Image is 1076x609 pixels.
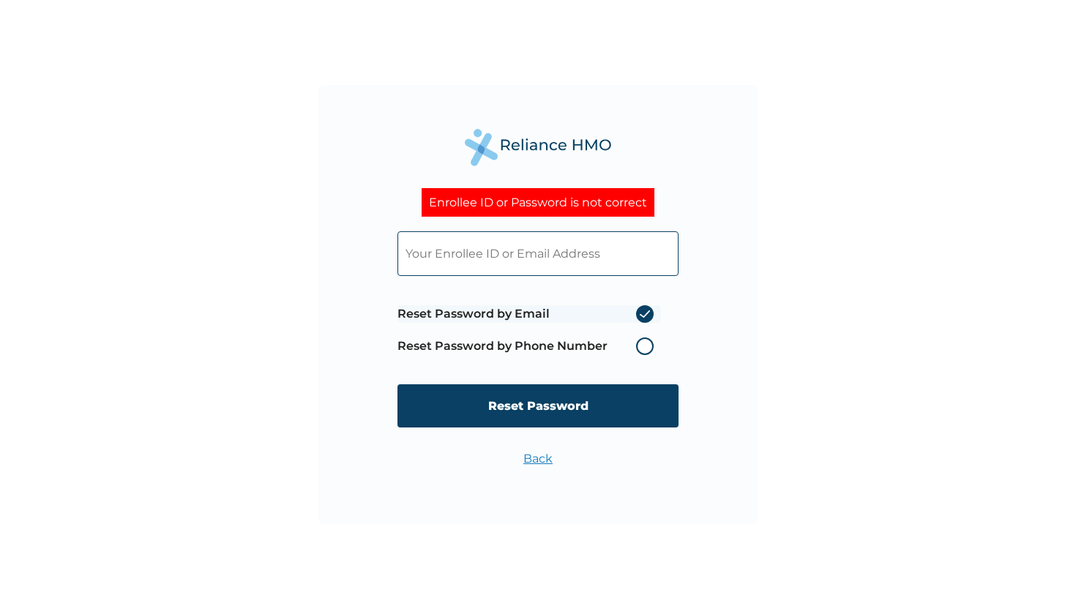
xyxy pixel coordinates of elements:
span: Password reset method [397,298,661,362]
label: Reset Password by Phone Number [397,337,661,355]
label: Reset Password by Email [397,305,661,323]
input: Your Enrollee ID or Email Address [397,231,679,276]
div: Enrollee ID or Password is not correct [422,188,654,217]
img: Reliance Health's Logo [465,129,611,166]
input: Reset Password [397,384,679,427]
a: Back [523,452,553,466]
